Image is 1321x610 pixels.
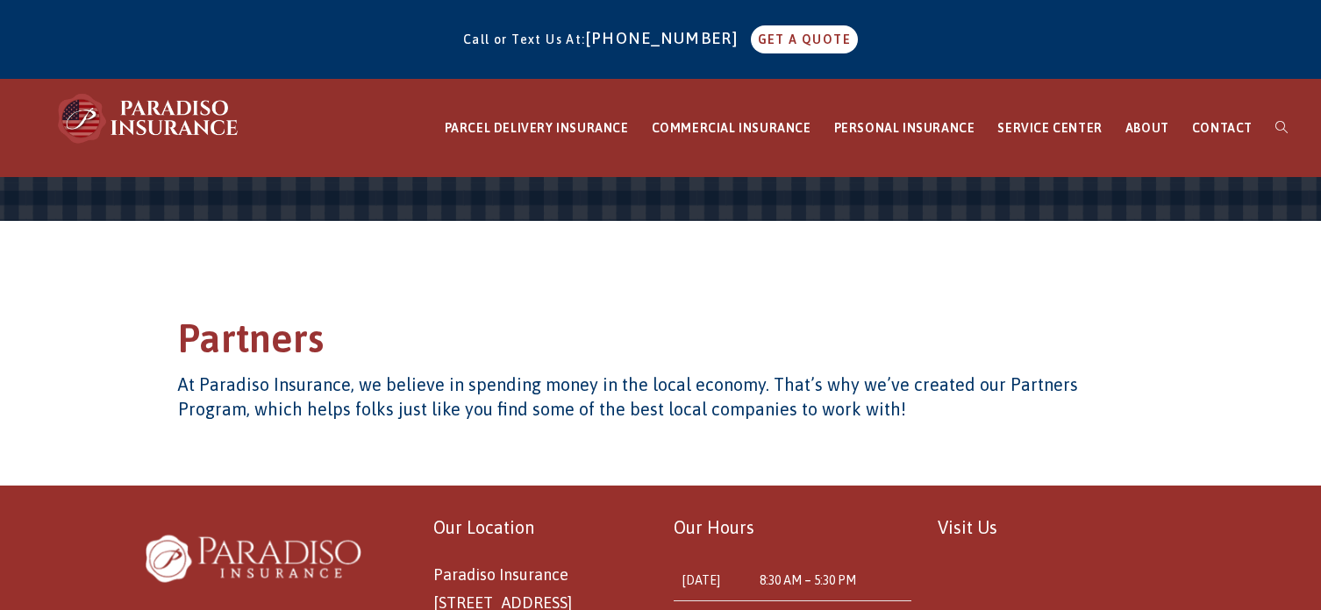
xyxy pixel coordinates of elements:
span: CONTACT [1192,121,1253,135]
a: [PHONE_NUMBER] [586,29,747,47]
h4: At Paradiso Insurance, we believe in spending money in the local economy. That’s why we’ve create... [178,372,1143,422]
span: ABOUT [1125,121,1169,135]
a: CONTACT [1181,80,1264,177]
a: PARCEL DELIVERY INSURANCE [433,80,640,177]
p: Our Hours [674,512,911,543]
a: ABOUT [1114,80,1181,177]
span: PARCEL DELIVERY INSURANCE [445,121,629,135]
td: [DATE] [674,561,752,601]
h1: Partners [178,313,1143,373]
a: GET A QUOTE [751,25,858,53]
p: Visit Us [938,512,1175,543]
a: PERSONAL INSURANCE [823,80,987,177]
span: SERVICE CENTER [997,121,1102,135]
p: Our Location [433,512,647,543]
span: PERSONAL INSURANCE [834,121,975,135]
img: Paradiso Insurance [53,92,246,145]
time: 8:30 AM – 5:30 PM [760,573,856,587]
span: COMMERCIAL INSURANCE [652,121,811,135]
span: Call or Text Us At: [463,32,586,46]
a: COMMERCIAL INSURANCE [640,80,823,177]
a: SERVICE CENTER [986,80,1113,177]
